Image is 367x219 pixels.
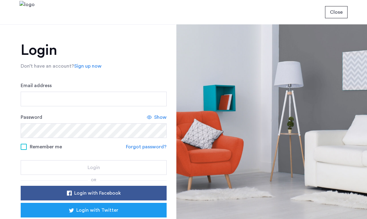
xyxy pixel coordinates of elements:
button: button [21,186,167,200]
label: Password [21,114,42,121]
span: Close [330,9,343,16]
label: Email address [21,82,52,89]
span: Login with Facebook [74,189,121,197]
img: logo [19,1,35,24]
a: Forgot password? [126,143,167,150]
a: Sign up now [74,62,102,70]
button: button [325,6,348,18]
h1: Login [21,43,167,58]
span: Login with Twitter [76,207,118,214]
button: button [21,160,167,175]
span: Show [154,114,167,121]
span: Don’t have an account? [21,64,74,69]
button: button [21,203,167,217]
span: or [91,178,96,182]
span: Login [88,164,100,171]
span: Remember me [30,143,62,150]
